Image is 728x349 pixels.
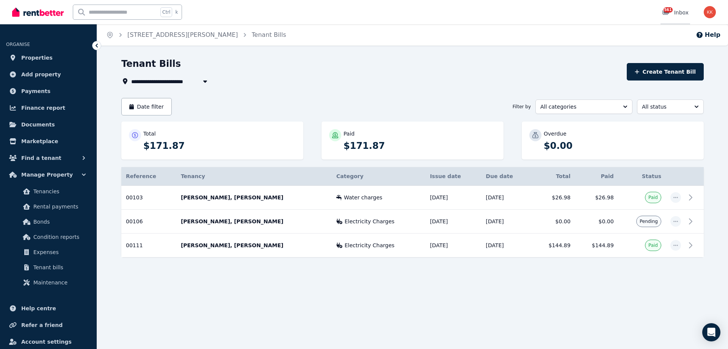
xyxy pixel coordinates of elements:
th: Paid [575,167,618,186]
a: Finance report [6,100,91,115]
a: Expenses [9,245,88,260]
td: $0.00 [575,210,618,234]
th: Status [618,167,666,186]
td: [DATE] [481,234,532,257]
button: All categories [535,99,632,114]
a: Payments [6,84,91,99]
p: [PERSON_NAME], [PERSON_NAME] [181,194,327,201]
span: Reference [126,173,156,179]
td: [DATE] [481,186,532,210]
a: Documents [6,117,91,132]
span: Electricity Charges [345,218,395,225]
span: Manage Property [21,170,73,179]
a: Rental payments [9,199,88,214]
span: Help centre [21,304,56,313]
span: Documents [21,120,55,129]
span: Bonds [33,217,85,226]
button: All status [637,99,704,114]
span: Account settings [21,337,72,346]
td: $0.00 [532,210,575,234]
td: [DATE] [425,210,481,234]
img: RentBetter [12,6,64,18]
p: Paid [344,130,355,137]
h1: Tenant Bills [121,58,181,70]
a: [STREET_ADDRESS][PERSON_NAME] [127,31,238,38]
span: All status [642,103,688,111]
a: Tenant bills [9,260,88,275]
a: Add property [6,67,91,82]
a: Properties [6,50,91,65]
a: Marketplace [6,134,91,149]
p: [PERSON_NAME], [PERSON_NAME] [181,242,327,249]
span: Pending [640,218,658,224]
span: Find a tenant [21,153,61,163]
span: Ctrl [160,7,172,17]
div: Inbox [662,9,689,16]
a: Condition reports [9,229,88,245]
span: All categories [540,103,617,111]
td: [DATE] [481,210,532,234]
a: Refer a friend [6,317,91,333]
span: Condition reports [33,232,85,242]
button: Manage Property [6,167,91,182]
td: [DATE] [425,234,481,257]
th: Category [332,167,425,186]
p: Overdue [544,130,566,137]
a: Tenant Bills [252,31,286,38]
span: Payments [21,87,50,96]
p: $0.00 [544,140,696,152]
span: 00106 [126,218,143,224]
span: Refer a friend [21,321,63,330]
span: Electricity Charges [345,242,395,249]
td: $144.89 [575,234,618,257]
span: Maintenance [33,278,85,287]
p: [PERSON_NAME], [PERSON_NAME] [181,218,327,225]
div: Open Intercom Messenger [702,323,720,341]
a: Help centre [6,301,91,316]
span: Water charges [344,194,382,201]
button: Date filter [121,98,172,115]
p: Total [143,130,156,137]
td: $26.98 [532,186,575,210]
span: ORGANISE [6,42,30,47]
th: Issue date [425,167,481,186]
span: Marketplace [21,137,58,146]
span: Paid [648,194,658,201]
span: Rental payments [33,202,85,211]
a: Tenancies [9,184,88,199]
td: $144.89 [532,234,575,257]
button: Help [696,30,720,39]
span: Filter by [513,104,531,110]
button: Create Tenant Bill [627,63,704,81]
span: 561 [664,7,673,13]
td: $26.98 [575,186,618,210]
th: Due date [481,167,532,186]
a: Maintenance [9,275,88,290]
td: [DATE] [425,186,481,210]
span: k [175,9,178,15]
span: Tenancies [33,187,85,196]
span: Expenses [33,248,85,257]
span: 00111 [126,242,143,248]
p: $171.87 [344,140,496,152]
span: Properties [21,53,53,62]
p: $171.87 [143,140,296,152]
span: 00103 [126,194,143,201]
span: Add property [21,70,61,79]
span: Tenant bills [33,263,85,272]
span: Paid [648,242,658,248]
a: Bonds [9,214,88,229]
th: Tenancy [176,167,332,186]
button: Find a tenant [6,150,91,166]
img: Kate Kramara [704,6,716,18]
nav: Breadcrumb [97,24,295,46]
th: Total [532,167,575,186]
span: Finance report [21,103,65,112]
